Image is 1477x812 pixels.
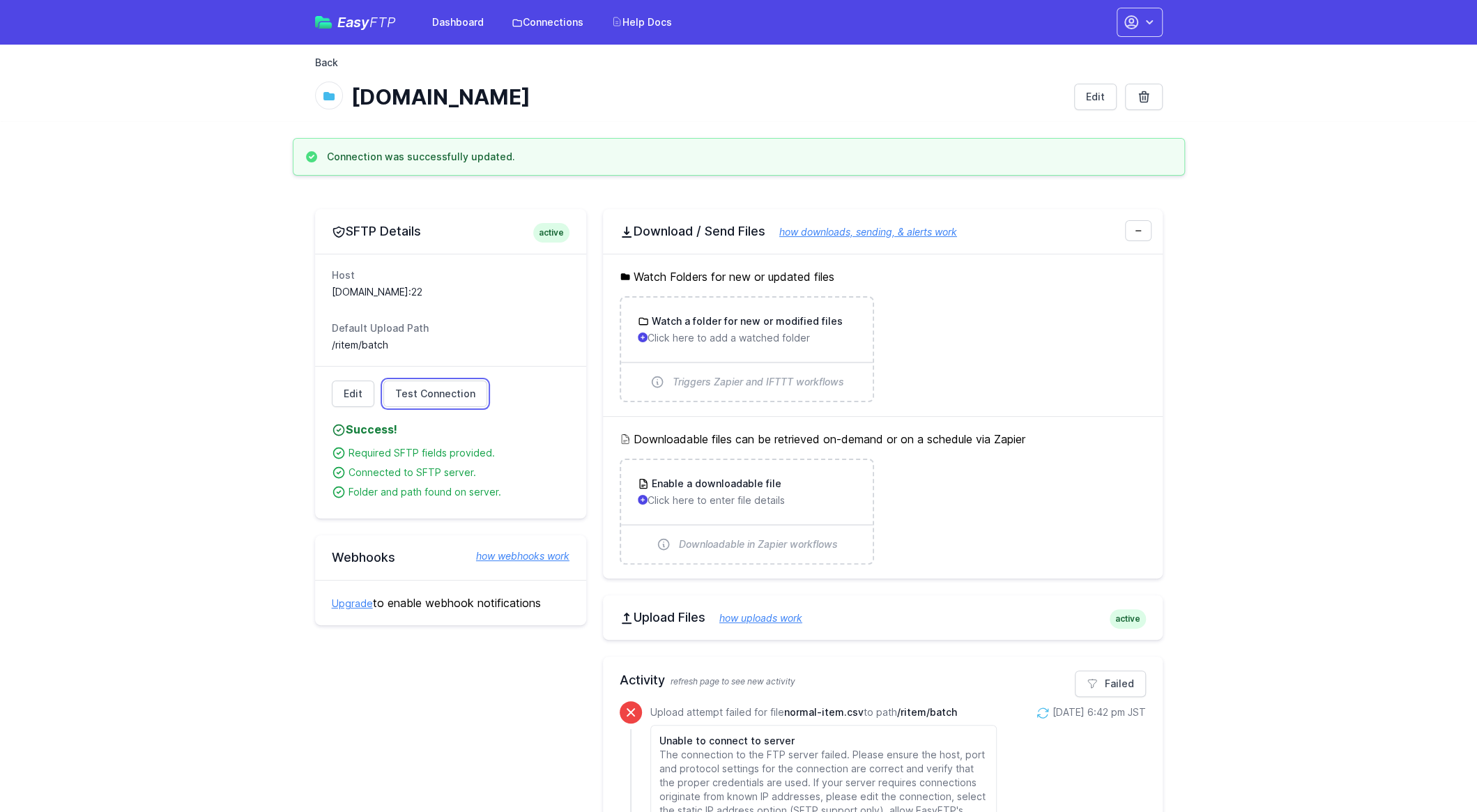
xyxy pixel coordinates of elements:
p: Click here to enter file details [638,493,856,507]
a: Connections [503,10,592,35]
h2: Webhooks [332,549,569,566]
img: easyftp_logo.png [315,16,332,29]
span: FTP [369,14,396,31]
dd: /ritem/batch [332,338,569,352]
h4: Success! [332,421,569,438]
span: Triggers Zapier and IFTTT workflows [673,375,844,389]
span: /ritem/batch [897,706,957,718]
a: Enable a downloadable file Click here to enter file details Downloadable in Zapier workflows [621,460,873,563]
span: Test Connection [395,387,475,401]
h3: Watch a folder for new or modified files [649,314,843,328]
p: Upload attempt failed for file to path [650,705,997,719]
div: Required SFTP fields provided. [349,446,569,460]
h5: Downloadable files can be retrieved on-demand or on a schedule via Zapier [620,431,1146,447]
h3: Connection was successfully updated. [327,150,515,164]
a: Edit [1074,84,1117,110]
a: Back [315,56,338,70]
iframe: Drift Widget Chat Controller [1407,742,1460,795]
p: Click here to add a watched folder [638,331,856,345]
a: Watch a folder for new or modified files Click here to add a watched folder Triggers Zapier and I... [621,298,873,401]
a: Edit [332,381,374,407]
h2: Download / Send Files [620,223,1146,240]
a: EasyFTP [315,15,396,29]
a: Upgrade [332,597,373,609]
h6: Unable to connect to server [659,734,988,748]
span: Downloadable in Zapier workflows [679,537,838,551]
span: refresh page to see new activity [671,676,795,687]
h2: Upload Files [620,609,1146,626]
dt: Host [332,268,569,282]
div: Folder and path found on server. [349,485,569,499]
span: Easy [337,15,396,29]
a: how downloads, sending, & alerts work [765,226,957,238]
h3: Enable a downloadable file [649,477,781,491]
div: Connected to SFTP server. [349,466,569,480]
h2: SFTP Details [332,223,569,240]
h2: Activity [620,671,1146,690]
a: how webhooks work [462,549,569,563]
a: Help Docs [603,10,680,35]
a: Failed [1075,671,1146,697]
span: active [533,223,569,243]
dt: Default Upload Path [332,321,569,335]
nav: Breadcrumb [315,56,1163,78]
span: normal-item.csv [784,706,864,718]
span: active [1110,609,1146,629]
h5: Watch Folders for new or updated files [620,268,1146,285]
div: to enable webhook notifications [315,580,586,625]
dd: [DOMAIN_NAME]:22 [332,285,569,299]
a: how uploads work [705,612,802,624]
h1: [DOMAIN_NAME] [351,84,1063,109]
div: [DATE] 6:42 pm JST [1053,705,1146,719]
a: Test Connection [383,381,487,407]
a: Dashboard [424,10,492,35]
